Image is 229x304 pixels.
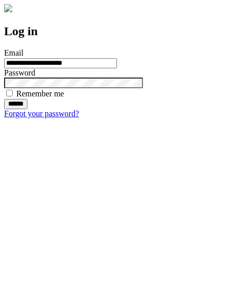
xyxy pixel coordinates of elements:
h2: Log in [4,24,225,38]
label: Email [4,48,23,57]
a: Forgot your password? [4,109,79,118]
img: logo-4e3dc11c47720685a147b03b5a06dd966a58ff35d612b21f08c02c0306f2b779.png [4,4,12,12]
label: Remember me [16,89,64,98]
label: Password [4,68,35,77]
